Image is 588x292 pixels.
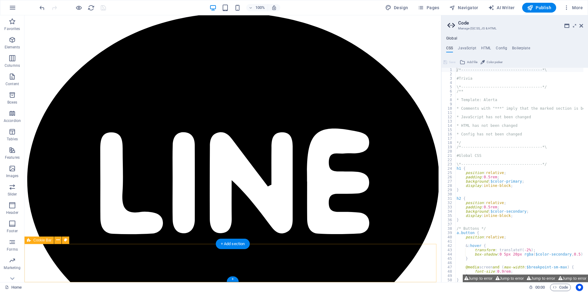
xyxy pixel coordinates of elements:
button: Usercentrics [576,284,583,291]
div: 45 [442,256,456,261]
div: 23 [442,162,456,166]
button: Jump to error [463,275,494,282]
div: 31 [442,196,456,201]
span: AI Writer [488,5,515,11]
p: Tables [7,137,18,142]
button: AI Writer [486,3,517,13]
p: Columns [5,63,20,68]
div: 5 [442,85,456,89]
div: 24 [442,166,456,171]
div: 18 [442,141,456,145]
div: 37 [442,222,456,226]
div: 46 [442,261,456,265]
button: Publish [522,3,556,13]
div: 36 [442,218,456,222]
div: 12 [442,115,456,119]
button: Code [550,284,571,291]
button: Jump to error [557,275,588,282]
button: Pages [415,3,442,13]
p: Slider [8,192,17,197]
button: 100% [246,4,268,11]
button: Color picker [480,59,503,66]
button: Add file [459,59,478,66]
div: 32 [442,201,456,205]
div: 40 [442,235,456,239]
div: + Add section [216,239,250,249]
div: 27 [442,179,456,184]
span: 00 00 [535,284,545,291]
span: Pages [418,5,439,11]
h4: Global [446,36,457,41]
h4: Config [496,46,507,53]
div: 34 [442,209,456,214]
div: 26 [442,175,456,179]
div: 8 [442,98,456,102]
div: 4 [442,81,456,85]
h6: 100% [255,4,265,11]
div: 20 [442,149,456,154]
span: : [540,285,541,290]
div: 19 [442,145,456,149]
div: 21 [442,154,456,158]
p: Header [6,210,18,215]
button: More [561,3,585,13]
span: Cookie Bar [33,238,51,242]
div: 42 [442,244,456,248]
p: Content [6,82,19,86]
p: Accordion [4,118,21,123]
div: 2 [442,72,456,76]
div: 3 [442,76,456,81]
div: 41 [442,239,456,244]
p: Footer [7,229,18,233]
i: Reload page [88,4,95,11]
span: Add file [467,59,477,66]
div: 38 [442,226,456,231]
div: 29 [442,188,456,192]
h4: JavaScript [458,46,476,53]
div: 11 [442,111,456,115]
span: Code [553,284,568,291]
p: Marketing [4,265,21,270]
div: 22 [442,158,456,162]
div: Design (Ctrl+Alt+Y) [383,3,411,13]
div: 15 [442,128,456,132]
div: 28 [442,184,456,188]
div: 1 [442,68,456,72]
p: Favorites [4,26,20,31]
button: Jump to error [494,275,525,282]
p: Boxes [7,100,17,105]
h4: HTML [481,46,491,53]
div: 44 [442,252,456,256]
div: 9 [442,102,456,106]
div: 14 [442,123,456,128]
div: 7 [442,93,456,98]
div: 43 [442,248,456,252]
div: 50 [442,278,456,282]
span: Publish [527,5,551,11]
button: Navigator [447,3,481,13]
h2: Code [458,20,583,26]
span: More [563,5,583,11]
div: 17 [442,136,456,141]
h4: Boilerplate [512,46,530,53]
div: 49 [442,274,456,278]
h3: Manage (S)CSS, JS & HTML [458,26,571,31]
p: Forms [7,247,18,252]
span: Design [385,5,408,11]
a: Click to cancel selection. Double-click to open Pages [5,284,22,291]
div: 47 [442,265,456,269]
span: Navigator [449,5,478,11]
div: 48 [442,269,456,274]
p: Features [5,155,20,160]
i: On resize automatically adjust zoom level to fit chosen device. [271,5,277,10]
div: 10 [442,106,456,111]
button: Design [383,3,411,13]
i: Undo: Change image (Ctrl+Z) [39,4,46,11]
div: 25 [442,171,456,175]
div: 13 [442,119,456,123]
p: Elements [5,45,20,50]
div: 33 [442,205,456,209]
div: 39 [442,231,456,235]
div: 35 [442,214,456,218]
button: Jump to error [525,275,556,282]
